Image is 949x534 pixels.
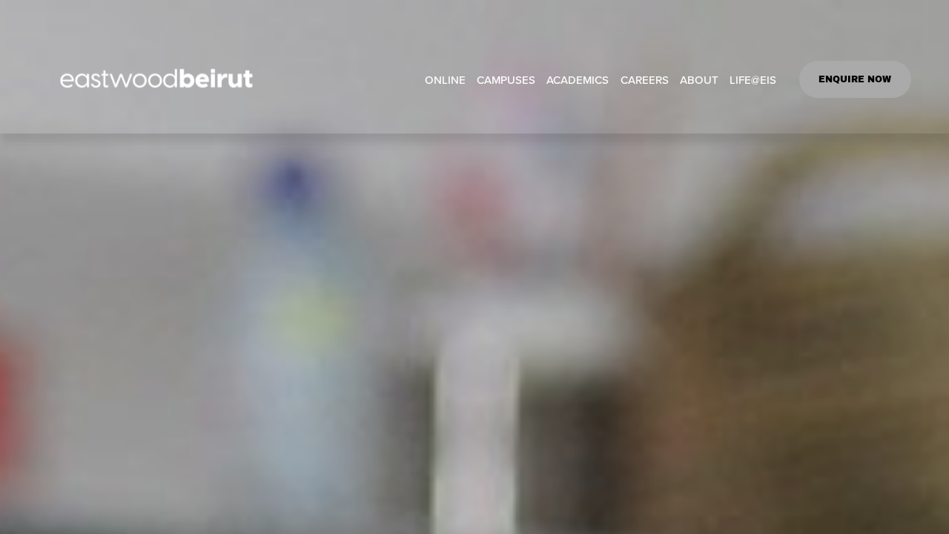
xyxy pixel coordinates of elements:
[38,42,280,117] img: EastwoodIS Global Site
[799,61,911,98] a: ENQUIRE NOW
[546,70,609,90] span: ACADEMICS
[477,68,535,90] a: folder dropdown
[621,68,669,90] a: CAREERS
[730,68,776,90] a: folder dropdown
[546,68,609,90] a: folder dropdown
[425,68,466,90] a: ONLINE
[730,70,776,90] span: LIFE@EIS
[680,68,718,90] a: folder dropdown
[680,70,718,90] span: ABOUT
[477,70,535,90] span: CAMPUSES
